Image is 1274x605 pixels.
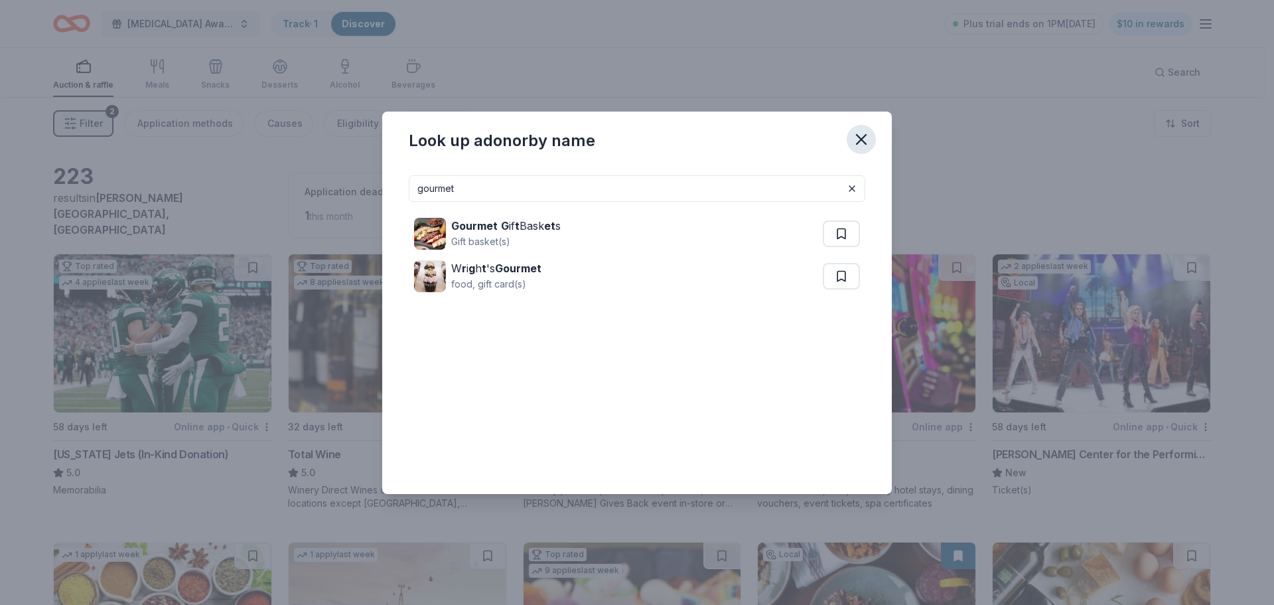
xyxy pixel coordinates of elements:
[468,262,475,275] strong: g
[451,219,498,232] strong: Gourmet
[451,260,541,276] div: W i h 's
[409,175,865,202] input: Search
[515,219,520,232] strong: t
[414,218,446,250] img: Image for Gourmet Gift Baskets
[451,234,561,250] div: Gift basket(s)
[451,218,561,234] div: if Bask s
[414,260,446,292] img: Image for Wright's Gourmet
[462,262,466,275] strong: r
[501,219,509,232] strong: G
[451,276,541,292] div: food, gift card(s)
[482,262,486,275] strong: t
[495,262,541,275] strong: Gourmet
[409,130,595,151] div: Look up a donor by name
[544,219,555,232] strong: et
